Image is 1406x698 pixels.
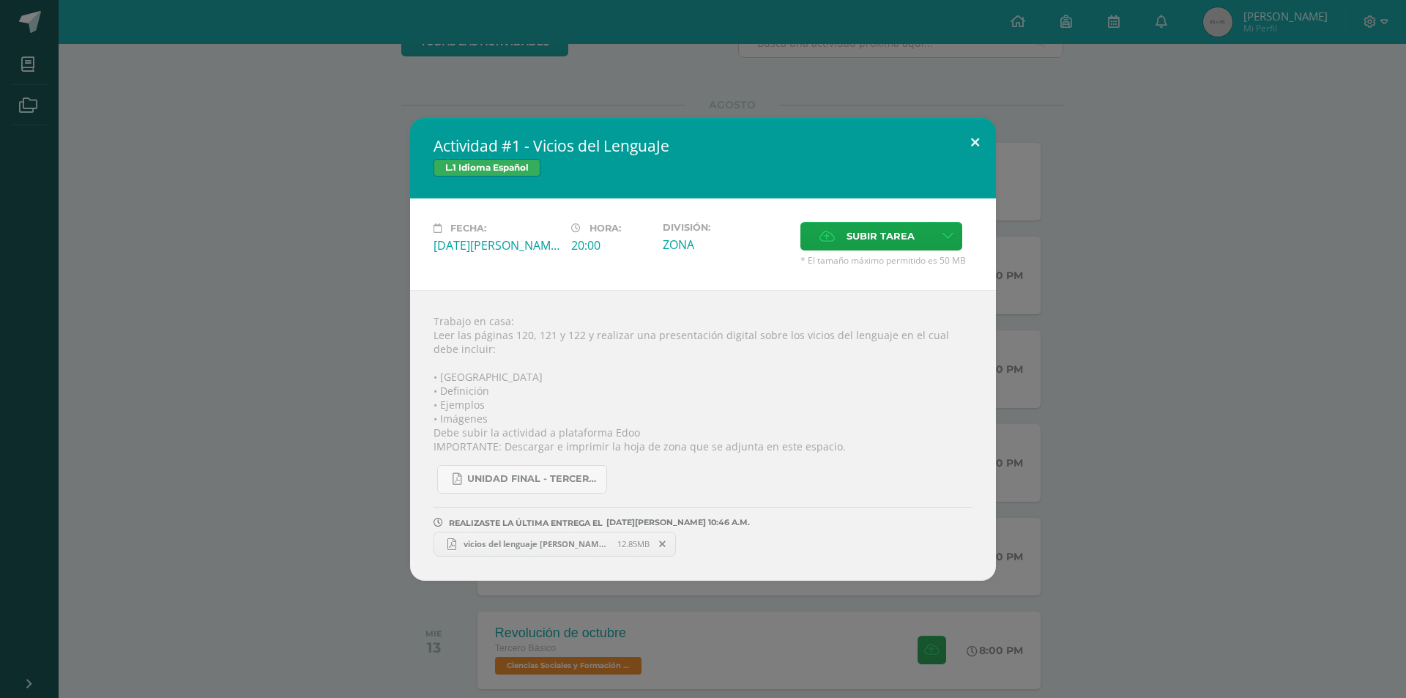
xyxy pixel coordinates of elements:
[617,538,650,549] span: 12.85MB
[663,237,789,253] div: ZONA
[650,536,675,552] span: Remover entrega
[450,223,486,234] span: Fecha:
[437,465,607,494] a: UNIDAD FINAL - TERCERO BASICO A-B-C.pdf
[603,522,750,523] span: [DATE][PERSON_NAME] 10:46 A.M.
[449,518,603,528] span: REALIZASTE LA ÚLTIMA ENTREGA EL
[434,135,972,156] h2: Actividad #1 - Vicios del LenguaJe
[434,237,559,253] div: [DATE][PERSON_NAME]
[434,159,540,177] span: L.1 Idioma Español
[847,223,915,250] span: Subir tarea
[800,254,972,267] span: * El tamaño máximo permitido es 50 MB
[589,223,621,234] span: Hora:
[456,538,617,549] span: vicios del lenguaje [PERSON_NAME].pdf
[571,237,651,253] div: 20:00
[663,222,789,233] label: División:
[434,532,676,557] a: vicios del lenguaje [PERSON_NAME].pdf 12.85MB
[467,473,599,485] span: UNIDAD FINAL - TERCERO BASICO A-B-C.pdf
[410,290,996,581] div: Trabajo en casa: Leer las páginas 120, 121 y 122 y realizar una presentación digital sobre los vi...
[954,118,996,168] button: Close (Esc)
